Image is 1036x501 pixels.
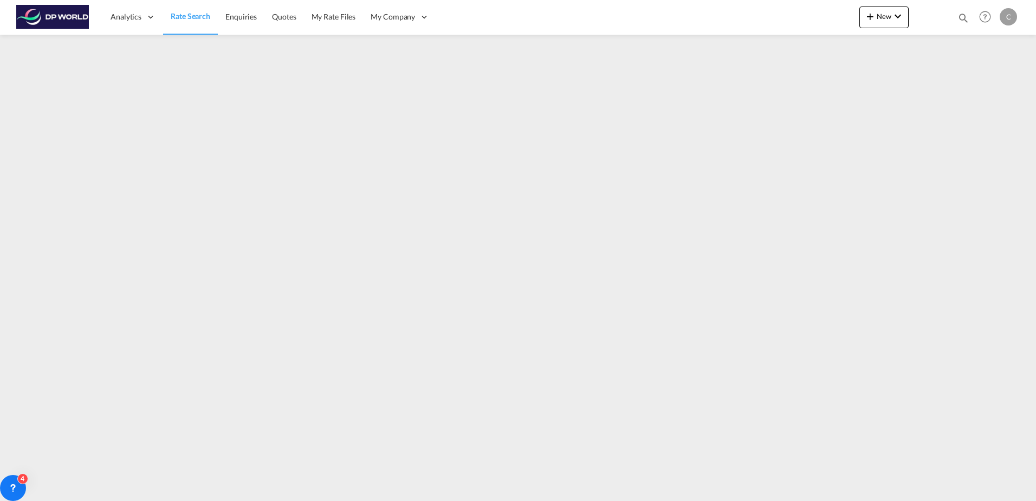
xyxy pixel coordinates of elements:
div: C [1000,8,1017,25]
span: Analytics [111,11,141,22]
md-icon: icon-chevron-down [891,10,904,23]
div: icon-magnify [957,12,969,28]
div: Help [976,8,1000,27]
md-icon: icon-magnify [957,12,969,24]
img: c08ca190194411f088ed0f3ba295208c.png [16,5,89,29]
span: Rate Search [171,11,210,21]
span: My Rate Files [312,12,356,21]
button: icon-plus 400-fgNewicon-chevron-down [859,7,909,28]
span: New [864,12,904,21]
md-icon: icon-plus 400-fg [864,10,877,23]
span: Enquiries [225,12,257,21]
span: Help [976,8,994,26]
span: Quotes [272,12,296,21]
span: My Company [371,11,415,22]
